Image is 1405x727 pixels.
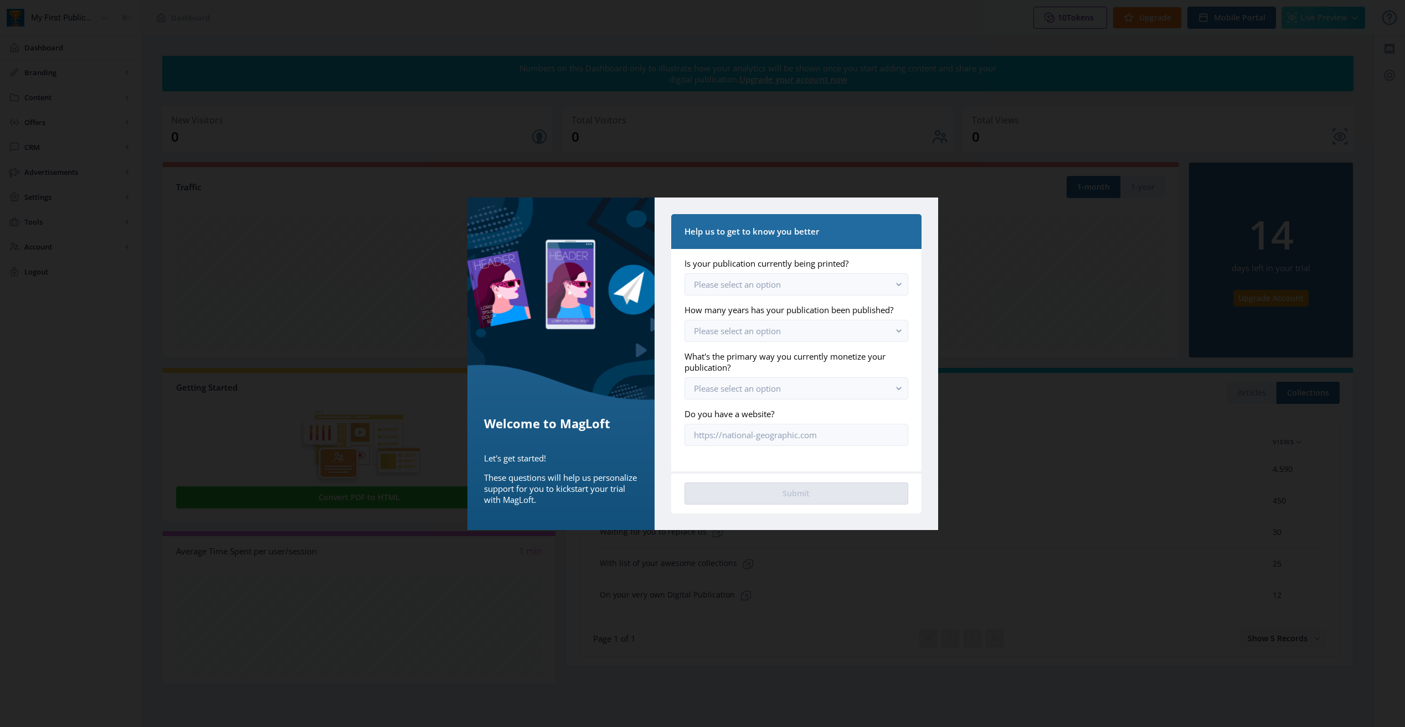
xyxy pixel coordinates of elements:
p: These questions will help us personalize support for you to kickstart your trial with MagLoft. [484,472,639,505]
p: Let's get started! [484,453,639,464]
h5: Welcome to MagLoft [484,414,639,432]
button: Please select an option [685,320,908,342]
label: Is your publication currently being printed? [685,258,899,269]
span: Please select an option [694,383,781,394]
span: Please select an option [694,279,781,290]
button: Submit [685,482,908,505]
button: Please select an option [685,273,908,295]
label: How many years has your publication been published? [685,304,899,315]
nb-card-header: Help us to get to know you better [671,214,921,249]
span: Please select an option [694,325,781,336]
button: Please select an option [685,377,908,399]
label: Do you have a website? [685,408,899,419]
input: https://national-geographic.com [685,424,908,446]
label: What's the primary way you currently monetize your publication? [685,351,899,373]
